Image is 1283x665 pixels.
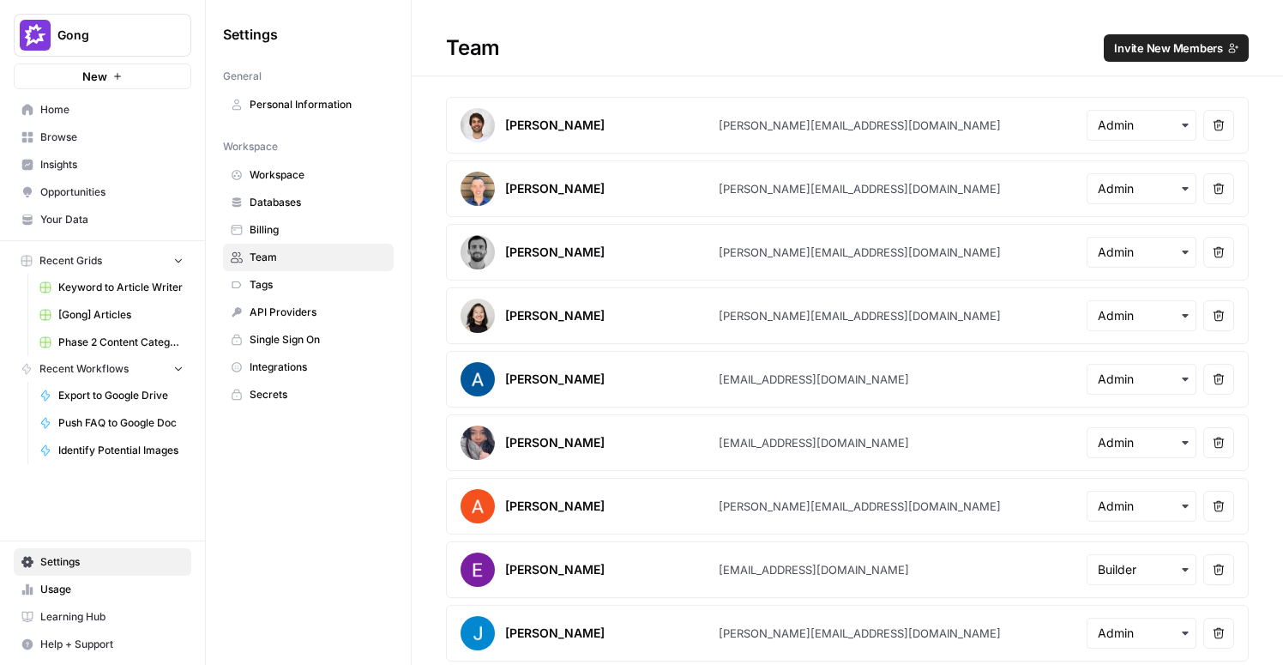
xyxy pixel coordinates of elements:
[1098,180,1185,197] input: Admin
[32,382,191,409] a: Export to Google Drive
[223,216,394,244] a: Billing
[461,108,495,142] img: avatar
[32,409,191,437] a: Push FAQ to Google Doc
[505,625,605,642] div: [PERSON_NAME]
[1098,561,1185,578] input: Builder
[461,362,495,396] img: avatar
[40,212,184,227] span: Your Data
[14,206,191,233] a: Your Data
[250,195,386,210] span: Databases
[505,434,605,451] div: [PERSON_NAME]
[223,161,394,189] a: Workspace
[461,553,495,587] img: avatar
[250,97,386,112] span: Personal Information
[250,250,386,265] span: Team
[20,20,51,51] img: Gong Logo
[223,244,394,271] a: Team
[223,91,394,118] a: Personal Information
[250,360,386,375] span: Integrations
[719,117,1001,134] div: [PERSON_NAME][EMAIL_ADDRESS][DOMAIN_NAME]
[505,371,605,388] div: [PERSON_NAME]
[58,443,184,458] span: Identify Potential Images
[719,498,1001,515] div: [PERSON_NAME][EMAIL_ADDRESS][DOMAIN_NAME]
[1104,34,1249,62] button: Invite New Members
[719,371,909,388] div: [EMAIL_ADDRESS][DOMAIN_NAME]
[719,561,909,578] div: [EMAIL_ADDRESS][DOMAIN_NAME]
[250,387,386,402] span: Secrets
[461,426,495,460] img: avatar
[14,576,191,603] a: Usage
[14,631,191,658] button: Help + Support
[40,554,184,570] span: Settings
[82,68,107,85] span: New
[1098,117,1185,134] input: Admin
[505,180,605,197] div: [PERSON_NAME]
[719,625,1001,642] div: [PERSON_NAME][EMAIL_ADDRESS][DOMAIN_NAME]
[461,172,495,206] img: avatar
[505,117,605,134] div: [PERSON_NAME]
[40,157,184,172] span: Insights
[14,96,191,124] a: Home
[14,178,191,206] a: Opportunities
[58,307,184,323] span: [Gong] Articles
[719,244,1001,261] div: [PERSON_NAME][EMAIL_ADDRESS][DOMAIN_NAME]
[14,124,191,151] a: Browse
[461,235,495,269] img: avatar
[223,24,278,45] span: Settings
[223,189,394,216] a: Databases
[250,277,386,293] span: Tags
[32,274,191,301] a: Keyword to Article Writer
[223,139,278,154] span: Workspace
[250,332,386,348] span: Single Sign On
[14,63,191,89] button: New
[32,329,191,356] a: Phase 2 Content Categorizer Grid WBB 2025
[461,489,495,523] img: avatar
[40,184,184,200] span: Opportunities
[40,637,184,652] span: Help + Support
[58,415,184,431] span: Push FAQ to Google Doc
[250,222,386,238] span: Billing
[719,307,1001,324] div: [PERSON_NAME][EMAIL_ADDRESS][DOMAIN_NAME]
[223,381,394,408] a: Secrets
[57,27,161,44] span: Gong
[14,14,191,57] button: Workspace: Gong
[1098,371,1185,388] input: Admin
[58,388,184,403] span: Export to Google Drive
[14,151,191,178] a: Insights
[461,299,495,333] img: avatar
[1114,39,1223,57] span: Invite New Members
[412,34,1283,62] div: Team
[32,301,191,329] a: [Gong] Articles
[14,356,191,382] button: Recent Workflows
[39,253,102,269] span: Recent Grids
[14,248,191,274] button: Recent Grids
[14,548,191,576] a: Settings
[14,603,191,631] a: Learning Hub
[223,354,394,381] a: Integrations
[1098,498,1185,515] input: Admin
[40,609,184,625] span: Learning Hub
[505,498,605,515] div: [PERSON_NAME]
[223,326,394,354] a: Single Sign On
[1098,625,1185,642] input: Admin
[719,434,909,451] div: [EMAIL_ADDRESS][DOMAIN_NAME]
[505,307,605,324] div: [PERSON_NAME]
[505,561,605,578] div: [PERSON_NAME]
[250,305,386,320] span: API Providers
[32,437,191,464] a: Identify Potential Images
[1098,434,1185,451] input: Admin
[223,69,262,84] span: General
[250,167,386,183] span: Workspace
[461,616,495,650] img: avatar
[223,299,394,326] a: API Providers
[223,271,394,299] a: Tags
[58,280,184,295] span: Keyword to Article Writer
[40,102,184,118] span: Home
[1098,307,1185,324] input: Admin
[505,244,605,261] div: [PERSON_NAME]
[39,361,129,377] span: Recent Workflows
[1098,244,1185,261] input: Admin
[40,130,184,145] span: Browse
[40,582,184,597] span: Usage
[719,180,1001,197] div: [PERSON_NAME][EMAIL_ADDRESS][DOMAIN_NAME]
